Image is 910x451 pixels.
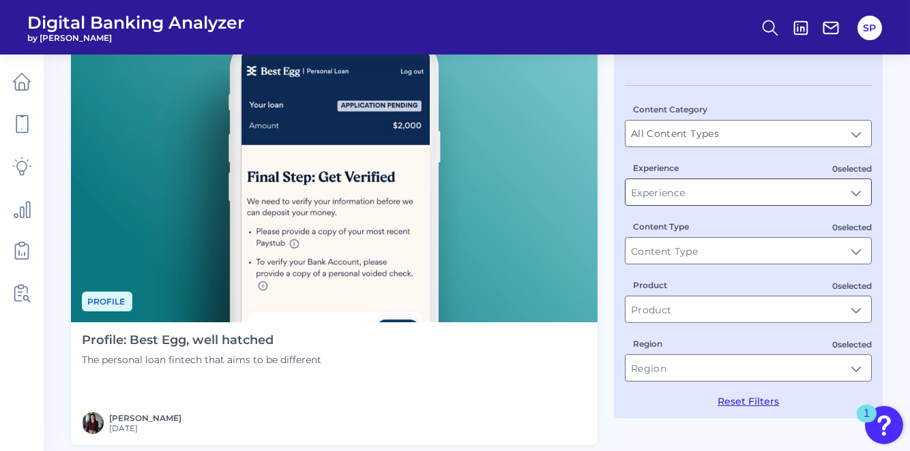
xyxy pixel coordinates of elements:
input: Region [626,355,871,381]
p: The personal loan fintech that aims to be different [82,354,321,366]
button: Open Resource Center, 1 new notification [865,406,903,444]
div: 1 [864,414,870,431]
label: Content Type [633,221,689,232]
a: [PERSON_NAME] [109,413,181,423]
span: [DATE] [109,423,181,433]
button: SP [857,16,882,40]
label: Content Category [633,104,707,114]
label: Experience [633,163,679,173]
span: by [PERSON_NAME] [27,33,245,43]
img: Provider Profile - Phone (2).png [71,27,598,322]
span: Digital Banking Analyzer [27,12,245,33]
input: Experience [626,179,871,205]
img: RNFetchBlobTmp_0b8yx2vy2p867rz195sbp4h.png [82,412,104,434]
label: Region [633,339,662,349]
label: Product [633,280,667,290]
span: Profile [82,292,132,311]
button: Reset Filters [718,395,779,407]
input: Product [626,296,871,322]
input: Content Type [626,238,871,264]
a: Profile [82,294,132,307]
h4: Profile: Best Egg, well hatched [82,333,321,348]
